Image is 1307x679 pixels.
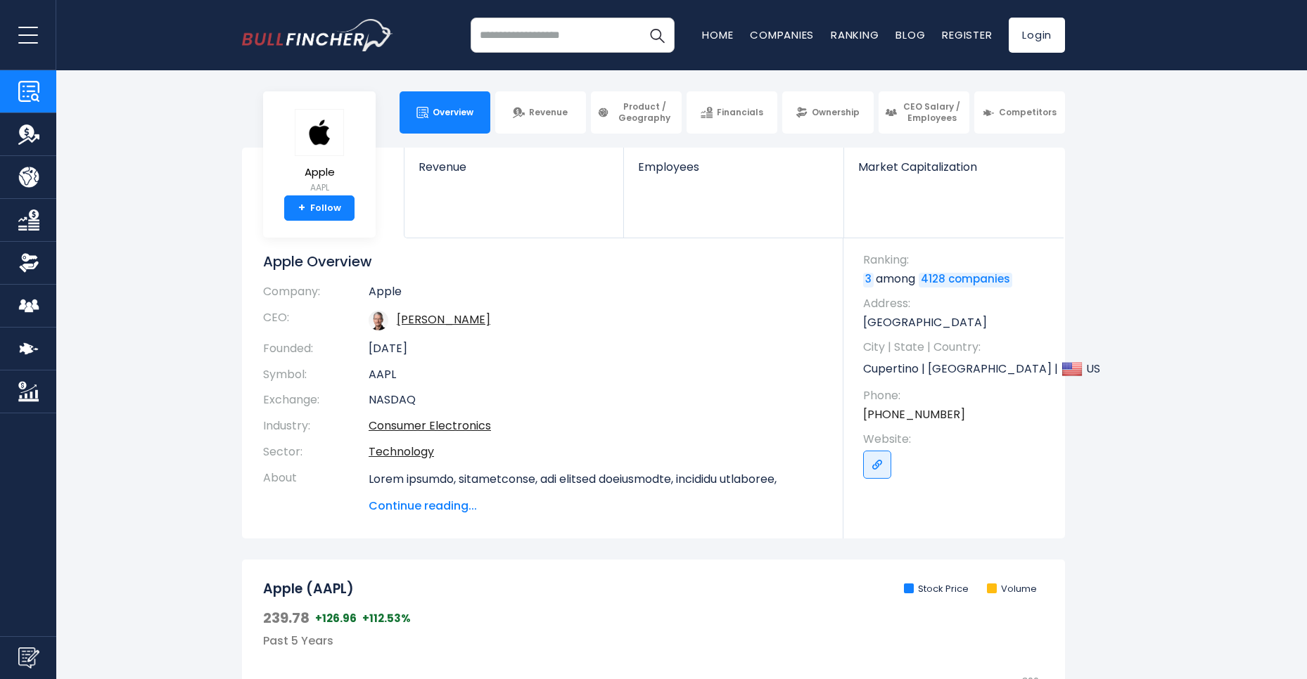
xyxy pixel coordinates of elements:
span: Website: [863,432,1051,447]
span: Employees [638,160,829,174]
a: Ranking [831,27,879,42]
a: Financials [687,91,777,134]
img: bullfincher logo [242,19,393,51]
span: Apple [295,167,344,179]
span: +112.53% [362,612,411,626]
a: CEO Salary / Employees [879,91,969,134]
a: Overview [400,91,490,134]
li: Stock Price [904,583,969,595]
span: Overview [433,107,473,118]
span: +126.96 [315,612,357,626]
a: Employees [624,148,843,198]
th: CEO: [263,305,369,336]
li: Volume [987,583,1037,595]
a: [PHONE_NUMBER] [863,407,965,422]
td: [DATE] [369,336,822,362]
a: Product / Geography [591,91,682,134]
span: Phone: [863,388,1051,403]
a: Companies [750,27,814,42]
a: Apple AAPL [294,108,345,196]
td: Apple [369,285,822,305]
a: Login [1009,18,1065,53]
th: Exchange: [263,387,369,413]
span: Continue reading... [369,498,822,515]
a: Technology [369,444,434,460]
th: Founded: [263,336,369,362]
a: +Follow [284,195,355,221]
p: among [863,271,1051,287]
span: Ranking: [863,252,1051,268]
span: 239.78 [263,609,310,627]
td: AAPL [369,362,822,388]
a: Revenue [495,91,586,134]
span: Market Capitalization [858,160,1050,174]
p: [GEOGRAPHIC_DATA] [863,315,1051,330]
th: Sector: [263,439,369,465]
th: Industry: [263,413,369,439]
span: Product / Geography [613,101,675,123]
a: Revenue [404,148,623,198]
a: Ownership [782,91,873,134]
a: Register [942,27,992,42]
img: tim-cook.jpg [369,311,388,330]
p: Cupertino | [GEOGRAPHIC_DATA] | US [863,358,1051,380]
a: Market Capitalization [844,148,1064,198]
th: About [263,465,369,515]
td: NASDAQ [369,387,822,413]
span: Financials [717,107,763,118]
span: City | State | Country: [863,339,1051,355]
span: Past 5 Years [263,633,333,649]
a: 4128 companies [919,273,1012,287]
small: AAPL [295,181,344,194]
a: Go to homepage [242,19,393,51]
a: Consumer Electronics [369,418,491,434]
a: Blog [895,27,925,42]
h1: Apple Overview [263,252,822,271]
span: Address: [863,296,1051,311]
span: CEO Salary / Employees [901,101,963,123]
a: Home [702,27,733,42]
button: Search [639,18,675,53]
a: Go to link [863,451,891,479]
a: 3 [863,273,874,287]
span: Revenue [419,160,609,174]
span: Revenue [529,107,568,118]
h2: Apple (AAPL) [263,581,354,598]
strong: + [298,202,305,214]
span: Ownership [812,107,860,118]
th: Symbol: [263,362,369,388]
a: ceo [397,311,490,328]
span: Competitors [999,107,1057,118]
a: Competitors [974,91,1065,134]
th: Company: [263,285,369,305]
img: Ownership [18,252,39,273]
